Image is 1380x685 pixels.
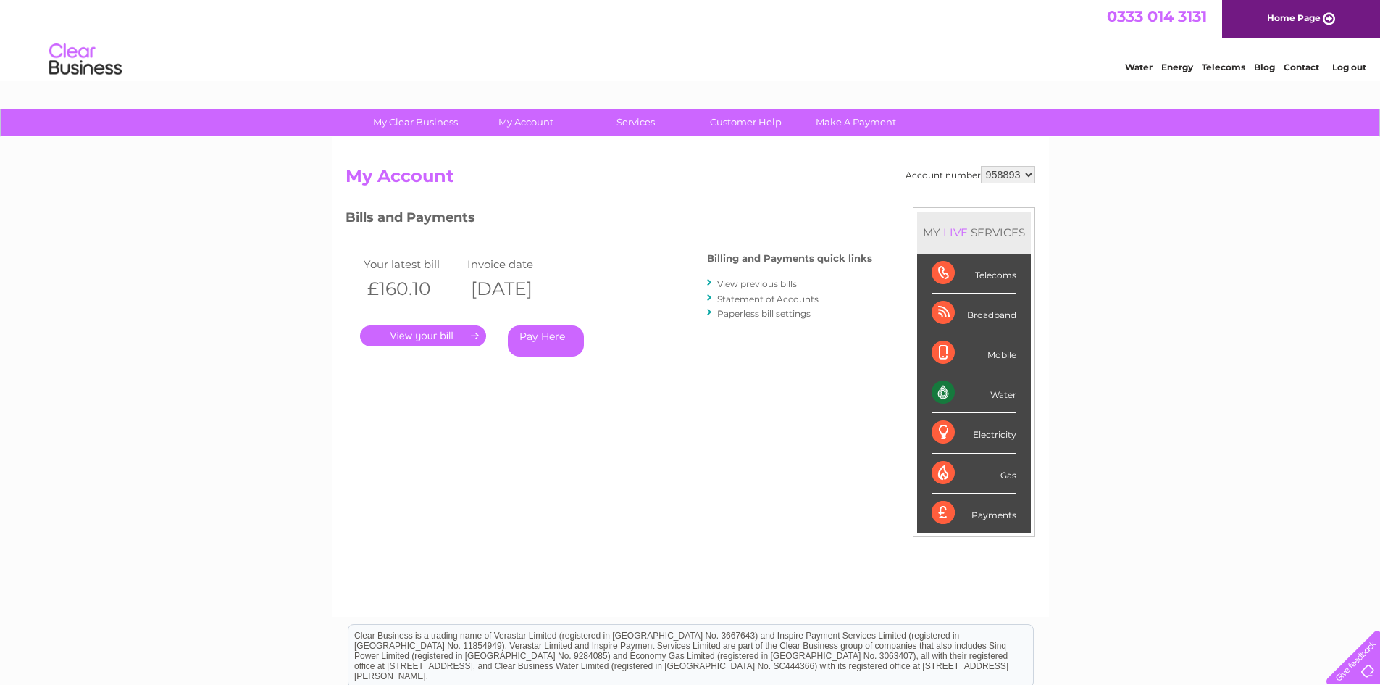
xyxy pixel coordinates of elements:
[464,274,568,304] th: [DATE]
[466,109,585,136] a: My Account
[686,109,806,136] a: Customer Help
[796,109,916,136] a: Make A Payment
[932,413,1016,453] div: Electricity
[360,274,464,304] th: £160.10
[356,109,475,136] a: My Clear Business
[1254,62,1275,72] a: Blog
[932,494,1016,533] div: Payments
[932,373,1016,413] div: Water
[707,253,872,264] h4: Billing and Payments quick links
[1332,62,1366,72] a: Log out
[360,254,464,274] td: Your latest bill
[932,294,1016,333] div: Broadband
[360,325,486,346] a: .
[1284,62,1319,72] a: Contact
[717,294,819,304] a: Statement of Accounts
[348,8,1033,70] div: Clear Business is a trading name of Verastar Limited (registered in [GEOGRAPHIC_DATA] No. 3667643...
[464,254,568,274] td: Invoice date
[932,254,1016,294] div: Telecoms
[49,38,122,82] img: logo.png
[1202,62,1245,72] a: Telecoms
[508,325,584,357] a: Pay Here
[1161,62,1193,72] a: Energy
[1107,7,1207,25] a: 0333 014 3131
[717,278,797,289] a: View previous bills
[346,207,872,233] h3: Bills and Payments
[917,212,1031,253] div: MY SERVICES
[932,333,1016,373] div: Mobile
[346,166,1035,194] h2: My Account
[576,109,695,136] a: Services
[1125,62,1153,72] a: Water
[940,225,971,239] div: LIVE
[717,308,811,319] a: Paperless bill settings
[906,166,1035,183] div: Account number
[932,454,1016,494] div: Gas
